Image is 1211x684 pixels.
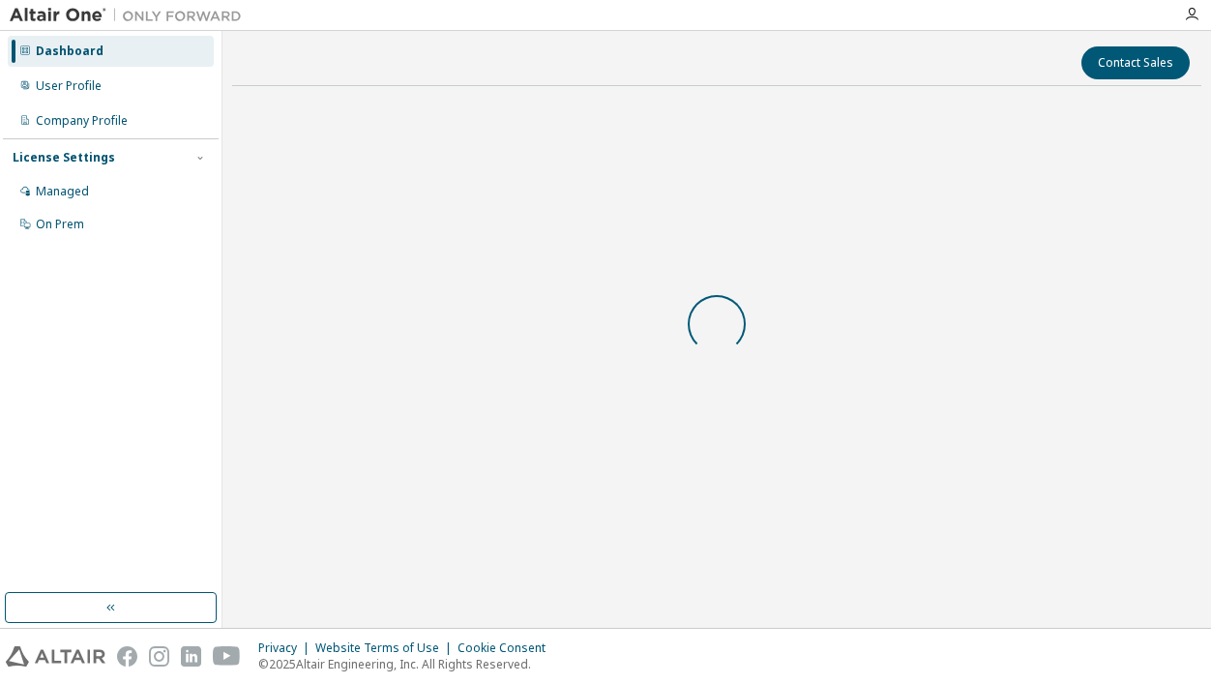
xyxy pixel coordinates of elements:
[10,6,251,25] img: Altair One
[458,640,557,656] div: Cookie Consent
[315,640,458,656] div: Website Terms of Use
[36,184,89,199] div: Managed
[181,646,201,667] img: linkedin.svg
[213,646,241,667] img: youtube.svg
[36,217,84,232] div: On Prem
[117,646,137,667] img: facebook.svg
[36,113,128,129] div: Company Profile
[36,78,102,94] div: User Profile
[13,150,115,165] div: License Settings
[36,44,103,59] div: Dashboard
[6,646,105,667] img: altair_logo.svg
[1081,46,1190,79] button: Contact Sales
[258,656,557,672] p: © 2025 Altair Engineering, Inc. All Rights Reserved.
[258,640,315,656] div: Privacy
[149,646,169,667] img: instagram.svg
